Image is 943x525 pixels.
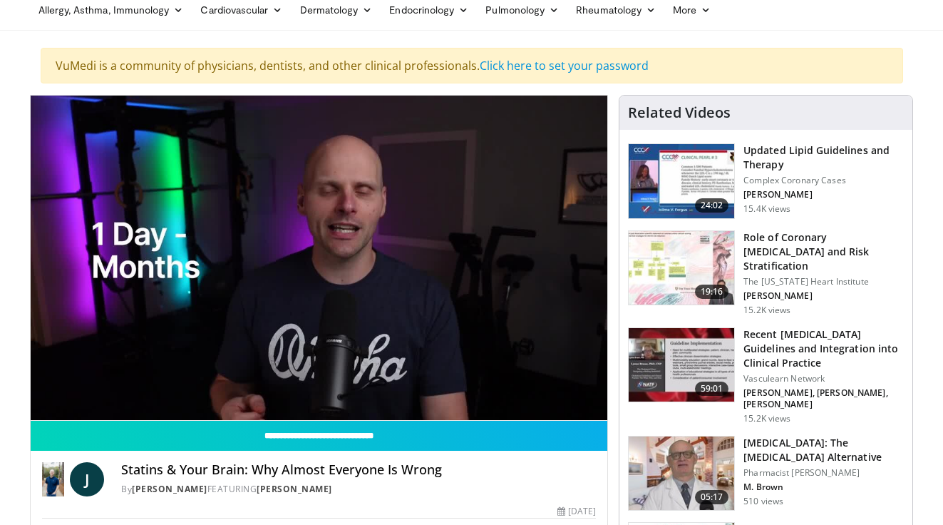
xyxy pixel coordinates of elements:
[628,104,731,121] h4: Related Videos
[42,462,65,496] img: Dr. Jordan Rennicke
[743,203,790,215] p: 15.4K views
[743,305,790,316] p: 15.2K views
[695,382,729,396] span: 59:01
[628,327,904,424] a: 59:01 Recent [MEDICAL_DATA] Guidelines and Integration into Clinical Practice Vasculearn Network ...
[695,490,729,504] span: 05:17
[629,144,734,218] img: 77f671eb-9394-4acc-bc78-a9f077f94e00.150x105_q85_crop-smart_upscale.jpg
[743,496,783,507] p: 510 views
[743,189,904,200] p: [PERSON_NAME]
[121,483,596,496] div: By FEATURING
[743,327,904,370] h3: Recent [MEDICAL_DATA] Guidelines and Integration into Clinical Practice
[132,483,207,495] a: [PERSON_NAME]
[695,198,729,213] span: 24:02
[743,481,904,493] p: M. Brown
[629,437,734,511] img: ce9609b9-a9bf-4b08-84dd-8eeb8ab29fc6.150x105_q85_crop-smart_upscale.jpg
[743,290,904,302] p: [PERSON_NAME]
[70,462,104,496] a: J
[743,467,904,479] p: Pharmacist [PERSON_NAME]
[743,230,904,273] h3: Role of Coronary [MEDICAL_DATA] and Risk Stratification
[628,230,904,316] a: 19:16 Role of Coronary [MEDICAL_DATA] and Risk Stratification The [US_STATE] Heart Institute [PER...
[629,328,734,402] img: 87825f19-cf4c-4b91-bba1-ce218758c6bb.150x105_q85_crop-smart_upscale.jpg
[743,143,904,172] h3: Updated Lipid Guidelines and Therapy
[743,373,904,384] p: Vasculearn Network
[743,436,904,464] h3: [MEDICAL_DATA]: The [MEDICAL_DATA] Alternative
[41,48,903,83] div: VuMedi is a community of physicians, dentists, and other clinical professionals.
[31,96,608,421] video-js: Video Player
[629,231,734,305] img: 1efa8c99-7b8a-4ab5-a569-1c219ae7bd2c.150x105_q85_crop-smart_upscale.jpg
[743,413,790,424] p: 15.2K views
[743,387,904,410] p: [PERSON_NAME], [PERSON_NAME], [PERSON_NAME]
[628,143,904,219] a: 24:02 Updated Lipid Guidelines and Therapy Complex Coronary Cases [PERSON_NAME] 15.4K views
[743,175,904,186] p: Complex Coronary Cases
[257,483,332,495] a: [PERSON_NAME]
[557,505,596,518] div: [DATE]
[628,436,904,511] a: 05:17 [MEDICAL_DATA]: The [MEDICAL_DATA] Alternative Pharmacist [PERSON_NAME] M. Brown 510 views
[480,58,649,73] a: Click here to set your password
[743,276,904,287] p: The [US_STATE] Heart Institute
[121,462,596,478] h4: Statins & Your Brain: Why Almost Everyone Is Wrong
[695,285,729,299] span: 19:16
